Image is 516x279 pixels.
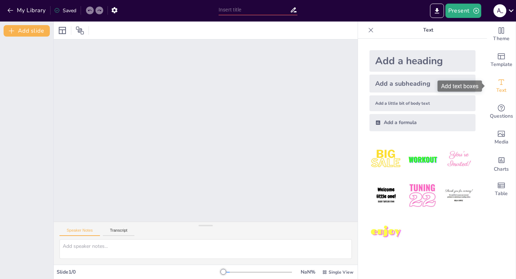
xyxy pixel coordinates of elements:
div: Layout [57,25,68,36]
button: A _ [493,4,506,18]
span: Theme [493,35,510,43]
div: Add text boxes [438,81,482,92]
img: 7.jpeg [369,216,403,249]
div: Add a table [487,176,516,202]
span: Text [496,86,506,94]
span: Single View [329,269,353,275]
button: Speaker Notes [59,228,100,236]
img: 5.jpeg [406,179,439,212]
img: 4.jpeg [369,179,403,212]
div: Add a little bit of body text [369,95,476,111]
span: Template [491,61,512,68]
button: My Library [5,5,49,16]
div: Add charts and graphs [487,151,516,176]
span: Media [494,138,508,146]
span: Table [495,190,508,198]
div: Slide 1 / 0 [57,269,223,275]
input: Insert title [219,5,290,15]
img: 2.jpeg [406,143,439,176]
div: NaN % [299,269,316,275]
div: Add ready made slides [487,47,516,73]
div: Get real-time input from your audience [487,99,516,125]
button: Present [445,4,481,18]
span: Charts [494,165,509,173]
div: Change the overall theme [487,22,516,47]
p: Text [377,22,480,39]
button: Transcript [103,228,135,236]
div: Add a subheading [369,75,476,93]
button: Export to PowerPoint [430,4,444,18]
img: 1.jpeg [369,143,403,176]
div: Add a formula [369,114,476,131]
img: 6.jpeg [442,179,476,212]
img: 3.jpeg [442,143,476,176]
div: Add a heading [369,50,476,72]
div: Add images, graphics, shapes or video [487,125,516,151]
button: Add slide [4,25,50,37]
span: Questions [490,112,513,120]
div: A _ [493,4,506,17]
div: Saved [54,7,76,14]
span: Position [76,26,84,35]
div: Add text boxes [487,73,516,99]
